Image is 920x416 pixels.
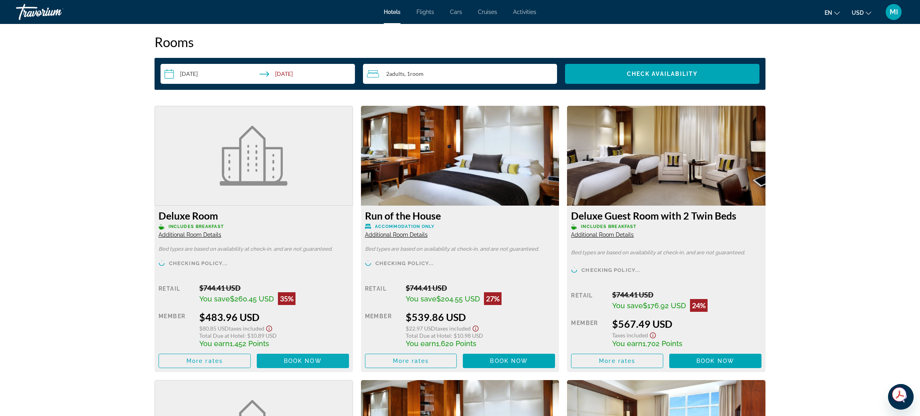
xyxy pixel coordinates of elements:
[199,332,349,339] div: : $10.89 USD
[571,354,663,368] button: More rates
[435,325,471,332] span: Taxes included
[406,332,555,339] div: : $10.98 USD
[404,71,424,77] span: , 1
[825,7,840,18] button: Change language
[669,354,761,368] button: Book now
[375,261,434,266] span: Checking policy...
[159,232,221,238] span: Additional Room Details
[406,332,451,339] span: Total Due at Hotel
[416,9,434,15] a: Flights
[648,330,658,339] button: Show Taxes and Fees disclaimer
[155,34,765,50] h2: Rooms
[612,301,643,310] span: You save
[159,283,193,305] div: Retail
[643,301,686,310] span: $176.92 USD
[159,246,349,252] p: Bed types are based on availability at check-in, and are not guaranteed.
[284,358,322,364] span: Book now
[478,9,497,15] a: Cruises
[278,292,295,305] div: 35%
[642,339,682,348] span: 1,702 Points
[230,339,269,348] span: 1,452 Points
[365,210,555,222] h3: Run of the House
[406,295,436,303] span: You save
[199,311,349,323] div: $483.96 USD
[571,232,634,238] span: Additional Room Details
[365,246,555,252] p: Bed types are based on availability at check-in, and are not guaranteed.
[406,339,436,348] span: You earn
[199,325,229,332] span: $80.85 USD
[567,106,765,206] img: cecd81fd-c79f-486b-b920-2a3b480e9e7f.jpeg
[612,290,761,299] div: $744.41 USD
[159,311,193,348] div: Member
[389,70,404,77] span: Adults
[365,354,457,368] button: More rates
[612,339,642,348] span: You earn
[230,295,274,303] span: $260.45 USD
[257,354,349,368] button: Book now
[406,325,435,332] span: $22.97 USD
[436,339,476,348] span: 1,620 Points
[571,290,606,312] div: Retail
[365,232,428,238] span: Additional Room Details
[161,64,759,84] div: Search widget
[612,332,648,339] span: Taxes included
[410,70,424,77] span: Room
[375,224,435,229] span: Accommodation Only
[888,384,914,410] iframe: Button to launch messaging window
[406,311,555,323] div: $539.86 USD
[384,9,401,15] a: Hotels
[825,10,832,16] span: en
[513,9,536,15] a: Activities
[436,295,480,303] span: $204.55 USD
[393,358,429,364] span: More rates
[229,325,264,332] span: Taxes included
[199,295,230,303] span: You save
[571,210,761,222] h3: Deluxe Guest Room with 2 Twin Beds
[169,261,228,266] span: Checking policy...
[852,10,864,16] span: USD
[627,71,698,77] span: Check Availability
[363,64,557,84] button: Travelers: 2 adults, 0 children
[220,126,287,186] img: hotel.svg
[406,283,555,292] div: $744.41 USD
[16,2,96,22] a: Travorium
[471,323,480,332] button: Show Taxes and Fees disclaimer
[599,358,635,364] span: More rates
[159,210,349,222] h3: Deluxe Room
[484,292,502,305] div: 27%
[386,71,404,77] span: 2
[490,358,528,364] span: Book now
[565,64,759,84] button: Check Availability
[696,358,734,364] span: Book now
[883,4,904,20] button: User Menu
[199,283,349,292] div: $744.41 USD
[690,299,708,312] div: 24%
[852,7,871,18] button: Change currency
[161,64,355,84] button: Check-in date: Nov 11, 2025 Check-out date: Nov 13, 2025
[199,339,230,348] span: You earn
[581,224,636,229] span: Includes Breakfast
[463,354,555,368] button: Book now
[199,332,244,339] span: Total Due at Hotel
[365,283,400,305] div: Retail
[365,311,400,348] div: Member
[571,250,761,256] p: Bed types are based on availability at check-in, and are not guaranteed.
[186,358,223,364] span: More rates
[581,267,640,273] span: Checking policy...
[169,224,224,229] span: Includes Breakfast
[450,9,462,15] a: Cars
[890,8,898,16] span: MI
[159,354,251,368] button: More rates
[571,318,606,348] div: Member
[264,323,274,332] button: Show Taxes and Fees disclaimer
[361,106,559,206] img: e0c0cb79-e42c-4cd1-bb57-660f514fd294.jpeg
[612,318,761,330] div: $567.49 USD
